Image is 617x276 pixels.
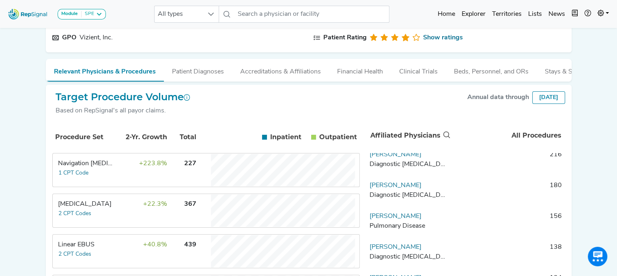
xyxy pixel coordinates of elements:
[370,190,448,200] div: Diagnostic Radiology
[370,213,421,220] a: [PERSON_NAME]
[58,240,114,250] div: Linear EBUS
[452,122,565,149] th: All Procedures
[58,199,114,209] div: Transbronchial Biopsy
[58,209,92,218] button: 2 CPT Codes
[446,59,537,81] button: Beds, Personnel, and ORs
[184,160,196,167] span: 227
[367,122,452,149] th: Affiliated Physicians
[532,91,565,104] div: [DATE]
[319,132,357,142] span: Outpatient
[116,123,168,151] th: 2-Yr. Growth
[54,123,115,151] th: Procedure Set
[458,6,489,22] a: Explorer
[370,221,448,231] div: Pulmonary Disease
[46,59,164,82] button: Relevant Physicians & Procedures
[329,59,391,81] button: Financial Health
[139,160,167,167] span: +223.8%
[370,160,448,169] div: Diagnostic Radiology
[451,181,565,205] td: 180
[58,159,114,168] div: Navigation Bronchoscopy
[58,9,106,19] button: ModuleSPE
[143,241,167,248] span: +40.8%
[451,211,565,236] td: 156
[56,91,190,103] h2: Target Procedure Volume
[451,242,565,267] td: 138
[58,250,92,259] button: 2 CPT Codes
[423,33,463,43] a: Show ratings
[525,6,545,22] a: Lists
[323,33,367,43] div: Patient Rating
[370,244,421,250] a: [PERSON_NAME]
[545,6,568,22] a: News
[451,150,565,174] td: 216
[234,6,389,23] input: Search a physician or facility
[80,33,113,43] div: Vizient, Inc.
[62,33,76,43] div: GPO
[467,93,529,102] div: Annual data through
[82,11,94,17] div: SPE
[184,201,196,207] span: 367
[143,201,167,207] span: +22.3%
[270,132,301,142] span: Inpatient
[164,59,232,81] button: Patient Diagnoses
[489,6,525,22] a: Territories
[434,6,458,22] a: Home
[61,11,78,16] strong: Module
[155,6,203,22] span: All types
[370,151,421,158] a: [PERSON_NAME]
[169,123,198,151] th: Total
[58,168,89,178] button: 1 CPT Code
[370,252,448,262] div: Diagnostic Radiology
[391,59,446,81] button: Clinical Trials
[568,6,581,22] button: Intel Book
[537,59,601,81] button: Stays & Services
[232,59,329,81] button: Accreditations & Affiliations
[184,241,196,248] span: 439
[56,106,190,116] div: Based on RepSignal's all payor claims.
[370,182,421,189] a: [PERSON_NAME]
